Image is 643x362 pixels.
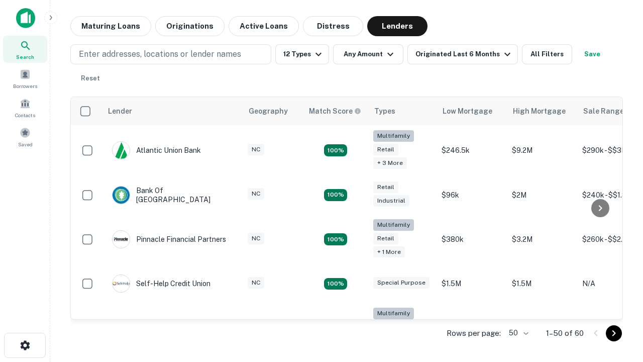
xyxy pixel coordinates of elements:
[324,278,347,290] div: Matching Properties: 11, hasApolloMatch: undefined
[507,303,577,353] td: $3.2M
[112,319,193,337] div: The Fidelity Bank
[309,106,361,117] div: Capitalize uses an advanced AI algorithm to match your search with the best lender. The match sco...
[243,97,303,125] th: Geography
[16,8,35,28] img: capitalize-icon.png
[249,105,288,117] div: Geography
[303,16,363,36] button: Distress
[3,123,47,150] a: Saved
[437,214,507,265] td: $380k
[437,125,507,176] td: $246.5k
[16,53,34,61] span: Search
[447,327,501,339] p: Rows per page:
[522,44,572,64] button: All Filters
[229,16,299,36] button: Active Loans
[3,36,47,63] a: Search
[113,187,130,204] img: picture
[113,275,130,292] img: picture
[583,105,624,117] div: Sale Range
[373,233,398,244] div: Retail
[3,65,47,92] a: Borrowers
[3,94,47,121] a: Contacts
[373,308,414,319] div: Multifamily
[248,144,264,155] div: NC
[513,105,566,117] div: High Mortgage
[18,140,33,148] span: Saved
[333,44,403,64] button: Any Amount
[373,144,398,155] div: Retail
[102,97,243,125] th: Lender
[248,188,264,200] div: NC
[407,44,518,64] button: Originated Last 6 Months
[74,68,106,88] button: Reset
[368,97,437,125] th: Types
[373,277,430,289] div: Special Purpose
[155,16,225,36] button: Originations
[373,195,409,207] div: Industrial
[248,277,264,289] div: NC
[593,282,643,330] iframe: Chat Widget
[70,44,271,64] button: Enter addresses, locations or lender names
[112,275,210,293] div: Self-help Credit Union
[507,97,577,125] th: High Mortgage
[606,325,622,341] button: Go to next page
[324,233,347,245] div: Matching Properties: 18, hasApolloMatch: undefined
[275,44,329,64] button: 12 Types
[373,157,407,169] div: + 3 more
[303,97,368,125] th: Capitalize uses an advanced AI algorithm to match your search with the best lender. The match sco...
[13,82,37,90] span: Borrowers
[507,176,577,214] td: $2M
[367,16,427,36] button: Lenders
[112,186,233,204] div: Bank Of [GEOGRAPHIC_DATA]
[546,327,584,339] p: 1–50 of 60
[113,231,130,248] img: picture
[324,189,347,201] div: Matching Properties: 15, hasApolloMatch: undefined
[443,105,492,117] div: Low Mortgage
[79,48,241,60] p: Enter addresses, locations or lender names
[324,144,347,156] div: Matching Properties: 10, hasApolloMatch: undefined
[415,48,513,60] div: Originated Last 6 Months
[373,182,398,193] div: Retail
[70,16,151,36] button: Maturing Loans
[373,130,414,142] div: Multifamily
[576,44,608,64] button: Save your search to get updates of matches that match your search criteria.
[374,105,395,117] div: Types
[112,141,201,159] div: Atlantic Union Bank
[108,105,132,117] div: Lender
[437,264,507,303] td: $1.5M
[437,176,507,214] td: $96k
[112,230,226,248] div: Pinnacle Financial Partners
[15,111,35,119] span: Contacts
[248,233,264,244] div: NC
[373,246,405,258] div: + 1 more
[437,303,507,353] td: $246k
[505,326,530,340] div: 50
[507,264,577,303] td: $1.5M
[507,214,577,265] td: $3.2M
[373,219,414,231] div: Multifamily
[113,142,130,159] img: picture
[309,106,359,117] h6: Match Score
[437,97,507,125] th: Low Mortgage
[507,125,577,176] td: $9.2M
